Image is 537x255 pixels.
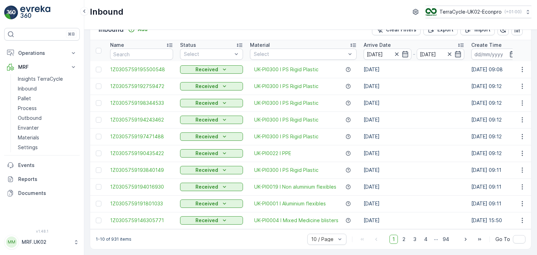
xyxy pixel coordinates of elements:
[180,166,243,174] button: Received
[18,105,37,112] p: Process
[180,82,243,90] button: Received
[90,6,123,17] p: Inbound
[425,8,437,16] img: terracycle_logo_wKaHoWT.png
[110,100,173,107] a: 1Z0305759198344533
[195,150,218,157] p: Received
[6,236,17,248] div: MM
[180,65,243,74] button: Received
[18,85,37,92] p: Inbound
[96,117,101,123] div: Toggle Row Selected
[254,200,326,207] a: UK-PI0001 I Aluminium flexibles
[15,113,80,123] a: Outbound
[4,6,18,20] img: logo
[195,217,218,224] p: Received
[180,116,243,124] button: Received
[254,217,338,224] span: UK-PI0004 I Mixed Medicine blisters
[439,8,502,15] p: TerraCycle-UK02-Econpro
[495,236,510,243] span: Go To
[68,31,75,37] p: ⌘B
[18,162,77,169] p: Events
[195,100,218,107] p: Received
[96,167,101,173] div: Toggle Row Selected
[364,42,391,49] p: Arrive Date
[180,199,243,208] button: Received
[4,186,80,200] a: Documents
[471,42,502,49] p: Create Time
[180,183,243,191] button: Received
[18,144,38,151] p: Settings
[15,74,80,84] a: Insights TerraCycle
[4,158,80,172] a: Events
[180,149,243,158] button: Received
[15,143,80,152] a: Settings
[254,100,318,107] a: UK-PI0300 I PS Rigid Plastic
[15,103,80,113] a: Process
[195,133,218,140] p: Received
[110,49,173,60] input: Search
[110,133,173,140] a: 1Z0305759197471488
[18,95,31,102] p: Pallet
[195,66,218,73] p: Received
[360,111,468,128] td: [DATE]
[110,200,173,207] a: 1Z0305759191801033
[360,195,468,212] td: [DATE]
[110,83,173,90] a: 1Z0305759192759472
[180,132,243,141] button: Received
[110,116,173,123] a: 1Z0305759194243462
[360,78,468,95] td: [DATE]
[15,133,80,143] a: Materials
[195,200,218,207] p: Received
[180,216,243,225] button: Received
[18,115,42,122] p: Outbound
[439,235,452,244] span: 94
[254,83,318,90] a: UK-PI0300 I PS Rigid Plastic
[18,64,66,71] p: MRF
[96,201,101,206] div: Toggle Row Selected
[254,133,318,140] a: UK-PI0300 I PS Rigid Plastic
[110,167,173,174] a: 1Z0305759193840149
[399,235,409,244] span: 2
[180,99,243,107] button: Received
[360,162,468,178] td: [DATE]
[410,235,420,244] span: 3
[15,123,80,133] a: Envanter
[4,229,80,233] span: v 1.48.1
[180,42,196,49] p: Status
[389,235,398,244] span: 1
[184,51,232,58] p: Select
[254,167,318,174] a: UK-PI0300 I PS Rigid Plastic
[4,60,80,74] button: MRF
[110,66,173,73] a: 1Z0305759195500548
[364,49,411,60] input: dd/mm/yyyy
[250,42,270,49] p: Material
[360,212,468,229] td: [DATE]
[504,9,522,15] p: ( +01:00 )
[425,6,531,18] button: TerraCycle-UK02-Econpro(+01:00)
[254,183,336,190] span: UK-PI0019 I Non aluminium flexibles
[110,42,124,49] p: Name
[4,172,80,186] a: Reports
[18,75,63,82] p: Insights TerraCycle
[254,66,318,73] a: UK-PI0300 I PS Rigid Plastic
[110,217,173,224] span: 1Z0305759146305771
[471,49,519,60] input: dd/mm/yyyy
[96,100,101,106] div: Toggle Row Selected
[96,67,101,72] div: Toggle Row Selected
[413,50,415,58] p: -
[4,46,80,60] button: Operations
[18,176,77,183] p: Reports
[110,183,173,190] a: 1Z0305759194016930
[110,150,173,157] a: 1Z0305759190435422
[421,235,431,244] span: 4
[96,218,101,223] div: Toggle Row Selected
